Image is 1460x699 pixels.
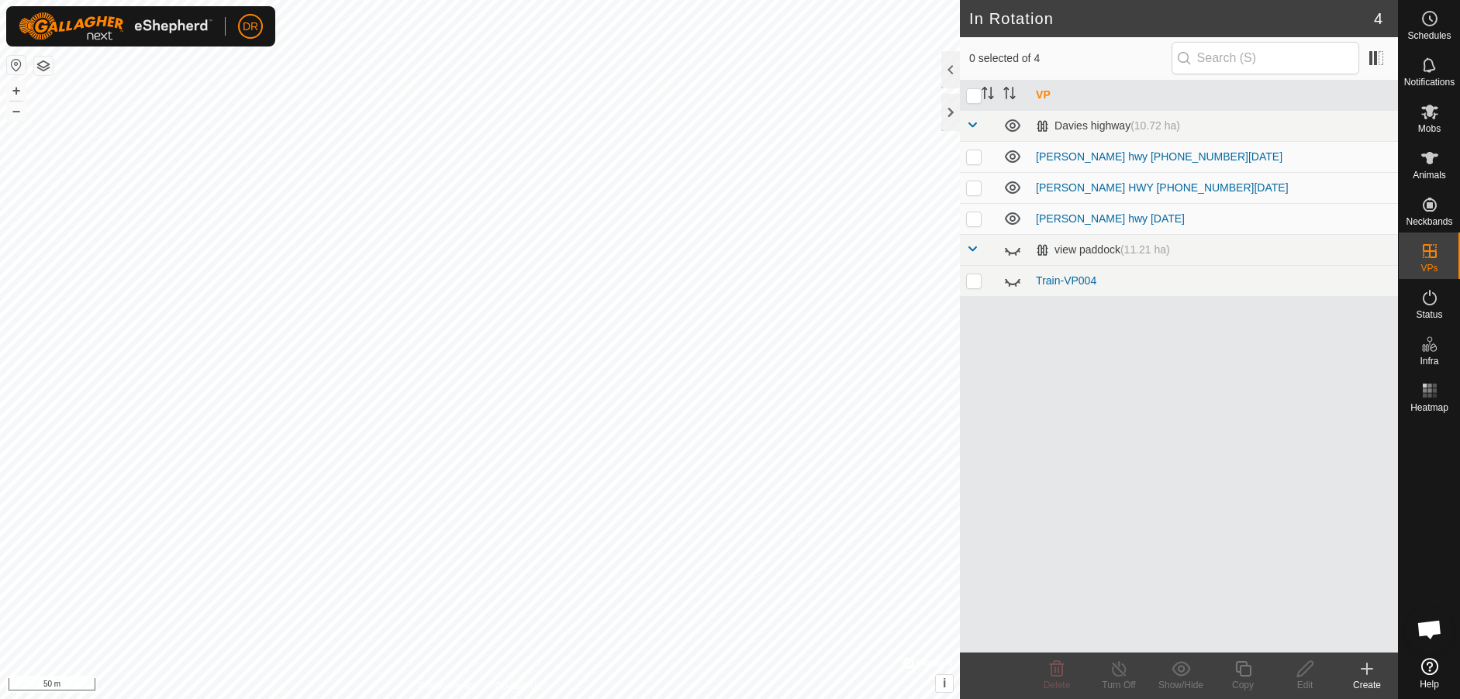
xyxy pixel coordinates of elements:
a: Help [1399,652,1460,695]
button: – [7,102,26,120]
th: VP [1030,81,1398,111]
div: Open chat [1407,606,1453,653]
span: Status [1416,310,1442,319]
span: 4 [1374,7,1382,30]
img: Gallagher Logo [19,12,212,40]
span: Mobs [1418,124,1441,133]
div: Edit [1274,678,1336,692]
span: Animals [1413,170,1446,180]
button: i [936,675,953,692]
div: Davies highway [1036,119,1180,133]
div: Create [1336,678,1398,692]
span: Infra [1420,356,1438,366]
span: DR [243,19,258,35]
a: [PERSON_NAME] HWY [PHONE_NUMBER][DATE] [1036,181,1288,194]
input: Search (S) [1172,42,1359,74]
div: Turn Off [1088,678,1150,692]
a: Contact Us [495,679,541,693]
h2: In Rotation [969,9,1374,28]
button: Map Layers [34,57,53,75]
a: Train-VP004 [1036,274,1096,287]
span: VPs [1420,263,1438,273]
button: + [7,81,26,100]
a: [PERSON_NAME] hwy [PHONE_NUMBER][DATE] [1036,150,1282,163]
button: Reset Map [7,56,26,74]
span: (10.72 ha) [1130,119,1180,132]
span: (11.21 ha) [1120,243,1170,256]
a: [PERSON_NAME] hwy [DATE] [1036,212,1185,225]
span: Help [1420,680,1439,689]
span: Delete [1044,680,1071,690]
span: Neckbands [1406,217,1452,226]
a: Privacy Policy [419,679,477,693]
div: Copy [1212,678,1274,692]
p-sorticon: Activate to sort [1003,89,1016,102]
p-sorticon: Activate to sort [982,89,994,102]
span: Notifications [1404,77,1455,87]
div: Show/Hide [1150,678,1212,692]
span: 0 selected of 4 [969,50,1172,67]
span: Heatmap [1410,403,1448,412]
span: Schedules [1407,31,1451,40]
span: i [943,677,946,690]
div: view paddock [1036,243,1170,257]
